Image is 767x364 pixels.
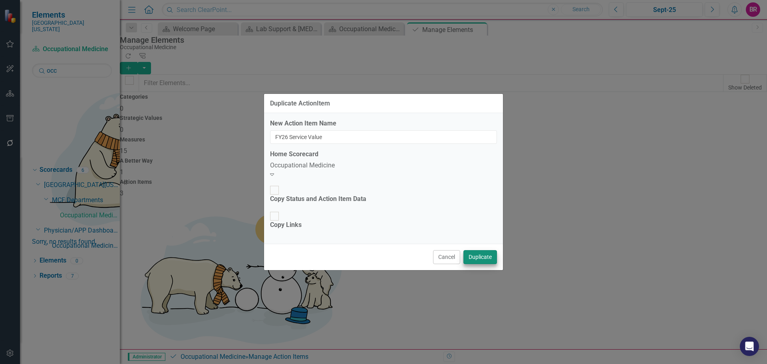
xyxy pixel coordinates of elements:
button: Duplicate [463,250,497,264]
div: Duplicate ActionItem [270,100,330,107]
button: Cancel [433,250,460,264]
div: Copy Links [270,221,302,230]
input: Name [270,130,497,144]
label: New Action Item Name [270,119,336,128]
div: Open Intercom Messenger [740,337,759,356]
div: Copy Status and Action Item Data [270,195,366,204]
label: Home Scorecard [270,150,318,159]
div: Occupational Medicine [270,161,497,170]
